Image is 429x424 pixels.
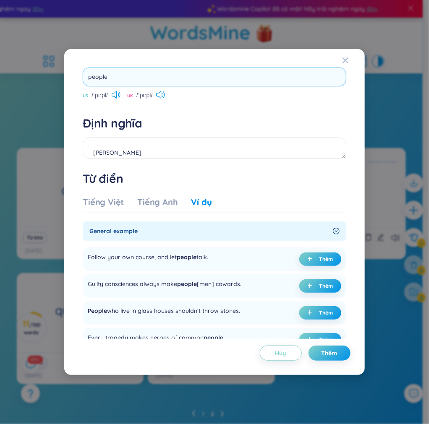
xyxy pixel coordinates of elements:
div: Follow your own course, and let talk. [88,252,208,266]
div: Tiếng Việt [83,196,124,208]
span: people [177,280,197,288]
div: Ví dụ [191,196,212,208]
button: Close [342,49,365,72]
h1: Từ điển [83,171,346,186]
button: plus [299,252,341,266]
span: /ˈpiːpl/ [92,91,108,100]
div: Guilty consciences always make [men] cowards. [88,279,241,293]
span: Hủy [275,349,286,357]
div: Tiếng Anh [137,196,178,208]
button: plus [299,306,341,320]
div: who live in glass houses shouldn't throw stones. [88,306,240,320]
span: UK [127,93,133,99]
span: Thêm [319,283,333,289]
div: Every tragedy makes heroes of common . [88,333,225,346]
span: plus [307,256,316,262]
span: people [204,334,223,341]
span: Thêm [322,349,337,357]
span: Thêm [319,310,333,316]
span: US [83,93,88,99]
span: people [177,253,196,261]
span: right-circle [333,228,340,234]
button: plus [299,333,341,346]
span: /ˈpiːpl/ [136,91,153,100]
h4: Định nghĩa [83,116,346,131]
span: plus [307,310,316,316]
span: General example [89,226,329,236]
span: plus [307,337,316,343]
span: Thêm [319,336,333,343]
span: Thêm [319,256,333,263]
button: plus [299,279,341,293]
input: Nhập từ mới [83,68,346,86]
span: People [88,307,107,315]
span: plus [307,283,316,289]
